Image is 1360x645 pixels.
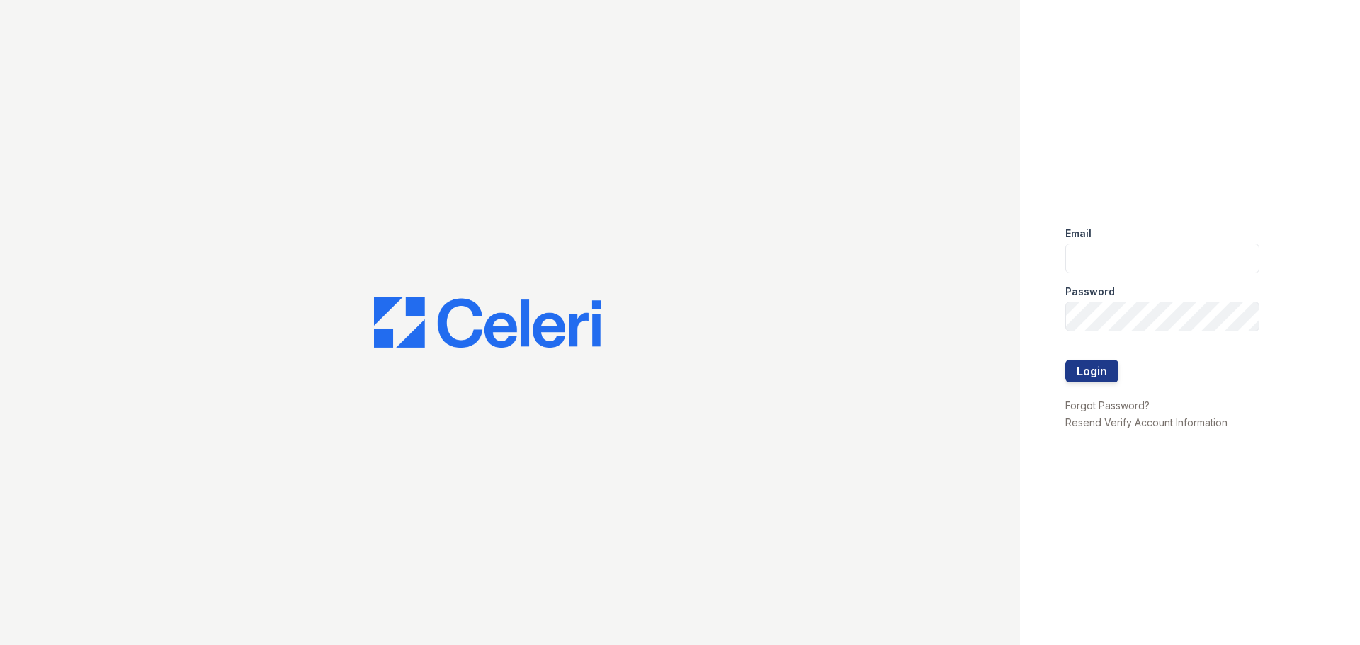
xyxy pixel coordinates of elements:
[374,297,601,348] img: CE_Logo_Blue-a8612792a0a2168367f1c8372b55b34899dd931a85d93a1a3d3e32e68fde9ad4.png
[1065,416,1228,428] a: Resend Verify Account Information
[1065,227,1092,241] label: Email
[1065,285,1115,299] label: Password
[1065,360,1118,382] button: Login
[1065,399,1150,411] a: Forgot Password?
